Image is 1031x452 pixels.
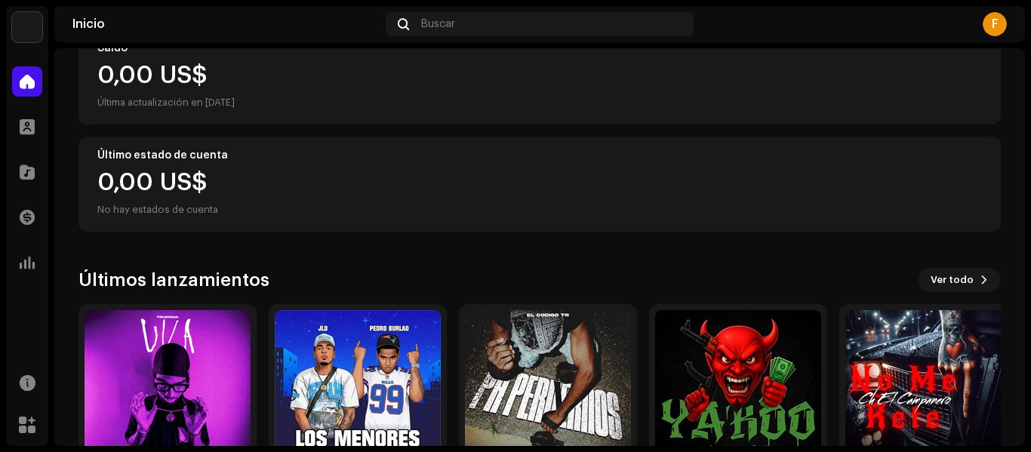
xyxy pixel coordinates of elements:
[78,29,1001,125] re-o-card-value: Saldo
[931,265,974,295] span: Ver todo
[72,18,380,30] div: Inicio
[421,18,455,30] span: Buscar
[983,12,1007,36] div: F
[78,137,1001,232] re-o-card-value: Último estado de cuenta
[97,201,218,219] div: No hay estados de cuenta
[97,42,982,54] div: Saldo
[12,12,42,42] img: a6ef08d4-7f4e-4231-8c15-c968ef671a47
[97,149,982,161] div: Último estado de cuenta
[97,94,982,112] div: Última actualización en [DATE]
[919,268,1001,292] button: Ver todo
[78,268,269,292] h3: Últimos lanzamientos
